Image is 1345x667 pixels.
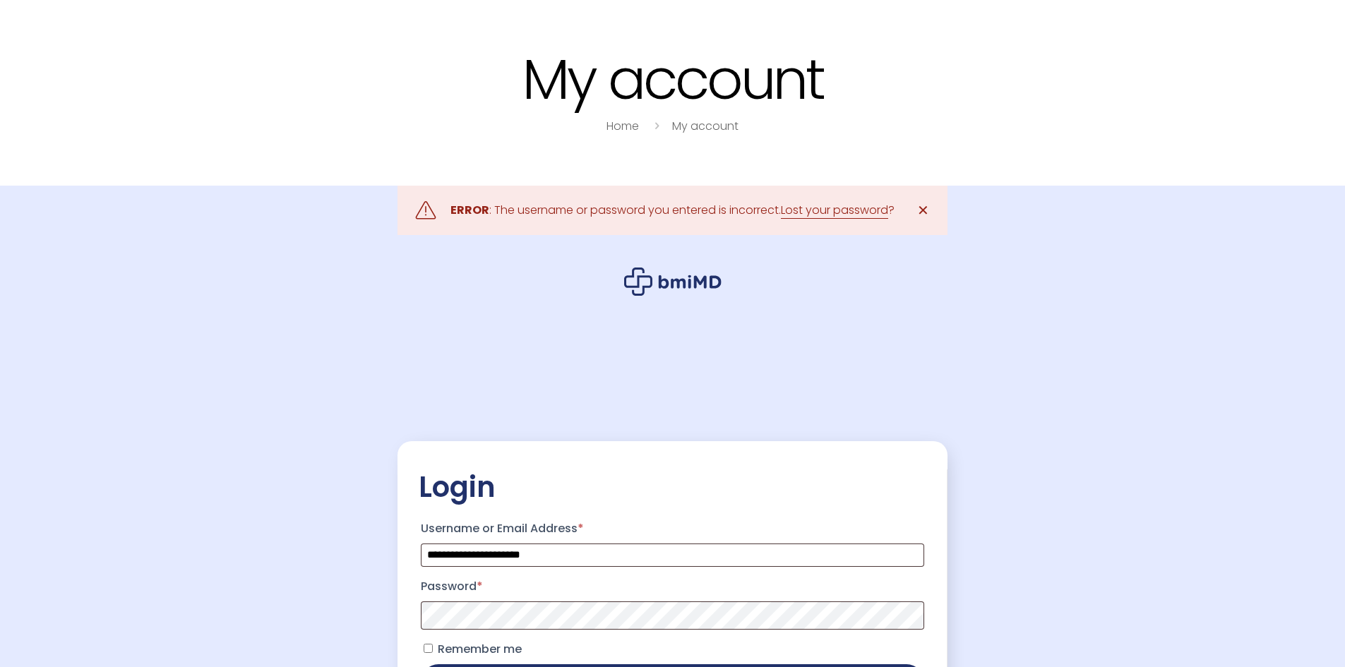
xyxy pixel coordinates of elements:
div: : The username or password you entered is incorrect. ? [450,200,895,220]
h2: Login [419,469,926,505]
a: Home [606,118,639,134]
a: ✕ [909,196,937,224]
label: Password [421,575,924,598]
input: Remember me [424,644,433,653]
span: Remember me [438,641,522,657]
h1: My account [228,49,1118,109]
a: My account [672,118,739,134]
i: breadcrumbs separator [649,118,664,134]
strong: ERROR [450,202,489,218]
a: Lost your password [781,202,888,219]
span: ✕ [917,200,929,220]
label: Username or Email Address [421,517,924,540]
